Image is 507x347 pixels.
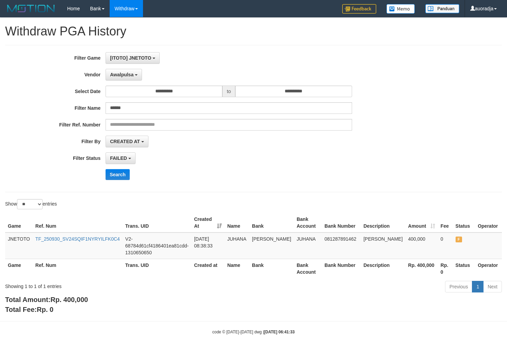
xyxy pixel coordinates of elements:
[294,213,322,232] th: Bank Account
[17,199,43,209] select: Showentries
[224,213,249,232] th: Name
[406,213,438,232] th: Amount: activate to sort column ascending
[475,213,502,232] th: Operator
[33,213,123,232] th: Ref. Num
[5,232,33,259] td: JNETOTO
[438,213,453,232] th: Fee
[5,25,502,38] h1: Withdraw PGA History
[191,259,225,278] th: Created at
[110,55,151,61] span: [ITOTO] JNETOTO
[5,296,88,303] b: Total Amount:
[123,259,191,278] th: Trans. UID
[249,259,294,278] th: Bank
[110,139,140,144] span: CREATED AT
[106,52,160,64] button: [ITOTO] JNETOTO
[445,281,472,292] a: Previous
[5,3,57,14] img: MOTION_logo.png
[483,281,502,292] a: Next
[294,259,322,278] th: Bank Account
[5,213,33,232] th: Game
[5,259,33,278] th: Game
[5,306,53,313] b: Total Fee:
[456,237,462,242] span: FAILED
[123,213,191,232] th: Trans. UID
[361,232,405,259] td: [PERSON_NAME]
[33,259,123,278] th: Ref. Num
[453,259,475,278] th: Status
[322,259,361,278] th: Bank Number
[191,232,225,259] td: [DATE] 08:38:33
[37,306,53,313] span: Rp. 0
[472,281,484,292] a: 1
[438,259,453,278] th: Rp. 0
[224,259,249,278] th: Name
[475,259,502,278] th: Operator
[361,213,405,232] th: Description
[249,232,294,259] td: [PERSON_NAME]
[50,296,88,303] span: Rp. 400,000
[110,155,127,161] span: FAILED
[425,4,459,13] img: panduan.png
[222,86,235,97] span: to
[264,330,295,334] strong: [DATE] 06:41:33
[5,280,206,290] div: Showing 1 to 1 of 1 entries
[224,232,249,259] td: JUHANA
[361,259,405,278] th: Description
[106,69,142,80] button: Awalpulsa
[249,213,294,232] th: Bank
[106,136,148,147] button: CREATED AT
[191,213,225,232] th: Created At: activate to sort column ascending
[386,4,415,14] img: Button%20Memo.svg
[35,236,120,242] a: TF_250930_SV24SQIF1NYRYILFK0C4
[342,4,376,14] img: Feedback.jpg
[406,232,438,259] td: 400,000
[453,213,475,232] th: Status
[106,169,130,180] button: Search
[322,213,361,232] th: Bank Number
[110,72,133,77] span: Awalpulsa
[123,232,191,259] td: V2-68784d61cf4186401ea81cdd-1310650650
[212,330,295,334] small: code © [DATE]-[DATE] dwg |
[406,259,438,278] th: Rp. 400,000
[322,232,361,259] td: 081287891462
[294,232,322,259] td: JUHANA
[438,232,453,259] td: 0
[5,199,57,209] label: Show entries
[106,152,136,164] button: FAILED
